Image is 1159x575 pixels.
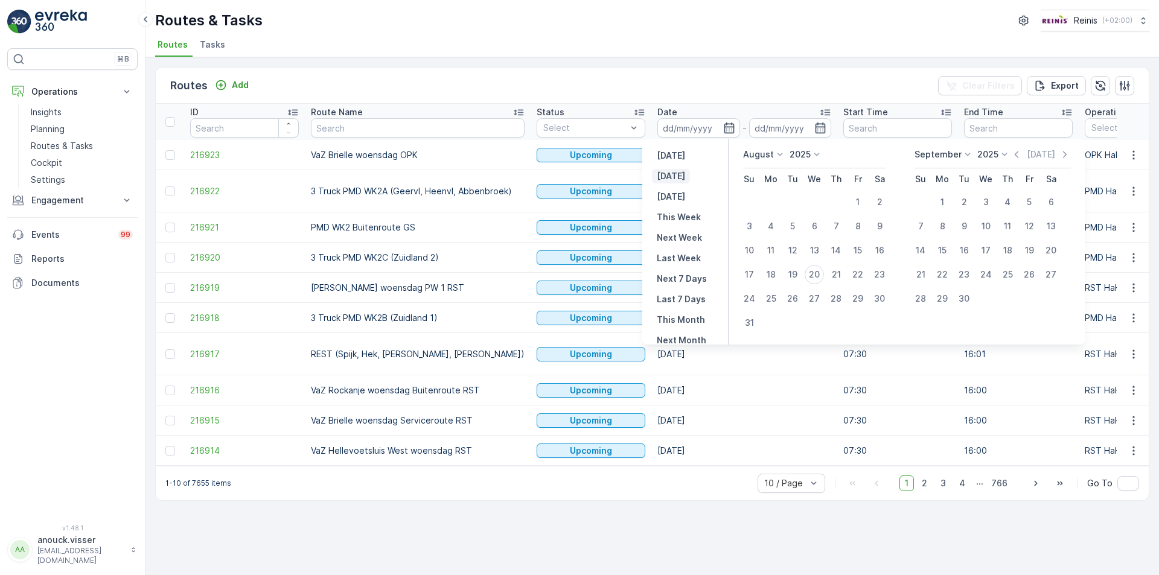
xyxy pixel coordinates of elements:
[190,282,299,294] span: 216919
[657,106,677,118] p: Date
[651,375,837,405] td: [DATE]
[1020,265,1039,284] div: 26
[165,446,175,456] div: Toggle Row Selected
[657,118,740,138] input: dd/mm/yyyy
[165,313,175,323] div: Toggle Row Selected
[165,478,231,488] p: 1-10 of 7655 items
[190,149,299,161] span: 216923
[570,312,612,324] p: Upcoming
[938,76,1022,95] button: Clear Filters
[935,475,951,491] span: 3
[977,148,998,160] p: 2025
[570,282,612,294] p: Upcoming
[739,289,759,308] div: 24
[190,221,299,233] a: 216921
[783,289,802,308] div: 26
[1051,80,1079,92] p: Export
[790,148,811,160] p: 2025
[165,150,175,160] div: Toggle Row Selected
[783,217,802,236] div: 5
[31,194,113,206] p: Engagement
[869,168,890,190] th: Saturday
[165,416,175,425] div: Toggle Row Selected
[305,405,531,436] td: VaZ Brielle woensdag Serviceroute RST
[931,168,953,190] th: Monday
[954,289,974,308] div: 30
[911,241,930,260] div: 14
[7,223,138,247] a: Events99
[739,313,759,332] div: 31
[652,169,690,183] button: Today
[652,189,690,204] button: Tomorrow
[1020,192,1039,212] div: 5
[165,253,175,262] div: Toggle Row Selected
[933,192,952,212] div: 1
[190,118,299,138] input: Search
[933,265,952,284] div: 22
[954,475,971,491] span: 4
[743,148,774,160] p: August
[543,122,627,134] p: Select
[911,265,930,284] div: 21
[657,293,706,305] p: Last 7 Days
[305,243,531,273] td: 3 Truck PMD WK2C (Zuidland 2)
[826,265,846,284] div: 21
[954,241,974,260] div: 16
[651,405,837,436] td: [DATE]
[165,223,175,232] div: Toggle Row Selected
[7,524,138,532] span: v 1.48.1
[210,78,254,92] button: Add
[1027,76,1086,95] button: Export
[870,265,889,284] div: 23
[1041,265,1061,284] div: 27
[26,171,138,188] a: Settings
[998,241,1017,260] div: 18
[916,475,933,491] span: 2
[121,230,130,240] p: 99
[190,106,199,118] p: ID
[1102,16,1132,25] p: ( +02:00 )
[537,413,645,428] button: Upcoming
[232,79,249,91] p: Add
[783,265,802,284] div: 19
[962,80,1015,92] p: Clear Filters
[998,217,1017,236] div: 11
[933,217,952,236] div: 8
[7,534,138,565] button: AAanouck.visser[EMAIL_ADDRESS][DOMAIN_NAME]
[190,445,299,457] a: 216914
[1074,14,1097,27] p: Reinis
[1020,217,1039,236] div: 12
[31,157,62,169] p: Cockpit
[652,333,711,348] button: Next Month
[170,77,208,94] p: Routes
[657,191,685,203] p: [DATE]
[998,265,1017,284] div: 25
[848,192,867,212] div: 1
[155,11,263,30] p: Routes & Tasks
[657,232,702,244] p: Next Week
[805,241,824,260] div: 13
[1027,148,1055,160] p: [DATE]
[7,10,31,34] img: logo
[311,118,525,138] input: Search
[35,10,87,34] img: logo_light-DOdMpM7g.png
[761,289,781,308] div: 25
[1041,10,1149,31] button: Reinis(+02:00)
[761,241,781,260] div: 11
[954,265,974,284] div: 23
[165,386,175,395] div: Toggle Row Selected
[190,185,299,197] a: 216922
[537,383,645,398] button: Upcoming
[911,289,930,308] div: 28
[651,333,837,375] td: [DATE]
[933,241,952,260] div: 15
[537,184,645,199] button: Upcoming
[570,384,612,396] p: Upcoming
[954,217,974,236] div: 9
[843,106,888,118] p: Start Time
[826,241,846,260] div: 14
[976,265,995,284] div: 24
[190,312,299,324] span: 216918
[165,349,175,359] div: Toggle Row Selected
